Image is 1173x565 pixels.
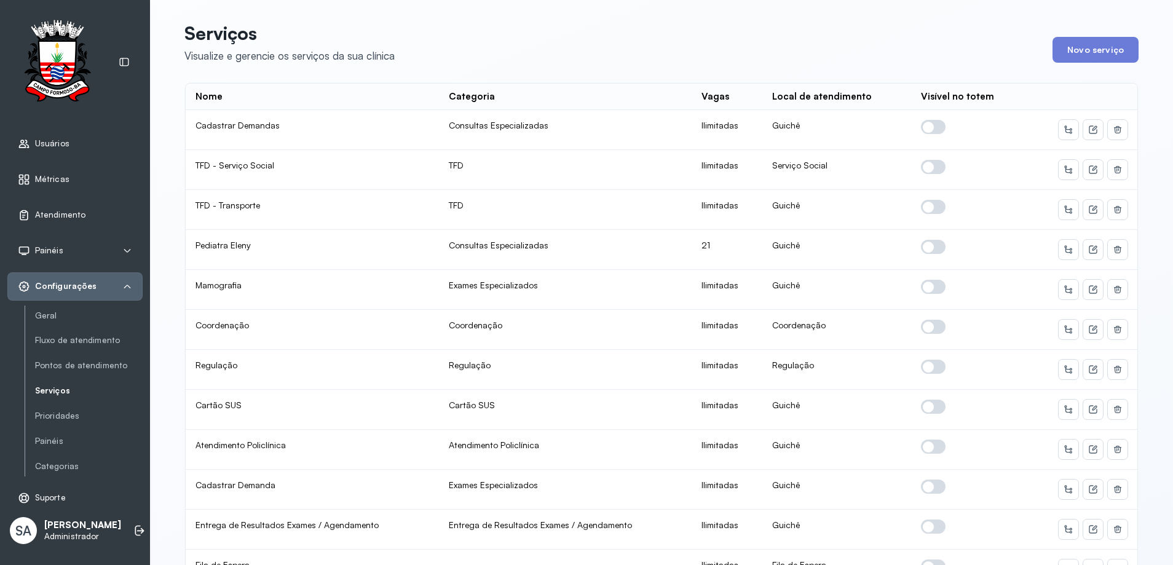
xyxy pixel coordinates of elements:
[692,270,762,310] td: Ilimitadas
[692,430,762,470] td: Ilimitadas
[35,436,143,446] a: Painéis
[35,492,66,503] span: Suporte
[449,320,682,331] div: Coordenação
[186,270,439,310] td: Mamografia
[13,20,101,105] img: Logotipo do estabelecimento
[186,350,439,390] td: Regulação
[762,430,911,470] td: Guichê
[186,470,439,510] td: Cadastrar Demanda
[186,190,439,230] td: TFD - Transporte
[692,390,762,430] td: Ilimitadas
[449,160,682,171] div: TFD
[762,270,911,310] td: Guichê
[35,308,143,323] a: Geral
[1053,37,1139,63] button: Novo serviço
[186,110,439,150] td: Cadastrar Demandas
[762,310,911,350] td: Coordenação
[184,22,395,44] p: Serviços
[18,138,132,150] a: Usuários
[762,390,911,430] td: Guichê
[35,433,143,449] a: Painéis
[35,138,69,149] span: Usuários
[692,230,762,270] td: 21
[35,385,143,396] a: Serviços
[692,510,762,550] td: Ilimitadas
[692,350,762,390] td: Ilimitadas
[921,91,994,103] div: Visível no totem
[449,480,682,491] div: Exames Especializados
[35,459,143,474] a: Categorias
[449,280,682,291] div: Exames Especializados
[44,531,121,542] p: Administrador
[449,120,682,131] div: Consultas Especializadas
[35,383,143,398] a: Serviços
[186,230,439,270] td: Pediatra Eleny
[692,470,762,510] td: Ilimitadas
[449,360,682,371] div: Regulação
[762,470,911,510] td: Guichê
[35,461,143,472] a: Categorias
[35,411,143,421] a: Prioridades
[35,358,143,373] a: Pontos de atendimento
[449,520,682,531] div: Entrega de Resultados Exames / Agendamento
[195,91,223,103] div: Nome
[449,91,495,103] div: Categoria
[692,150,762,190] td: Ilimitadas
[762,510,911,550] td: Guichê
[186,390,439,430] td: Cartão SUS
[762,350,911,390] td: Regulação
[44,520,121,531] p: [PERSON_NAME]
[449,440,682,451] div: Atendimento Policlínica
[186,430,439,470] td: Atendimento Policlínica
[762,110,911,150] td: Guichê
[35,408,143,424] a: Prioridades
[762,230,911,270] td: Guichê
[701,91,729,103] div: Vagas
[186,150,439,190] td: TFD - Serviço Social
[35,174,69,184] span: Métricas
[692,110,762,150] td: Ilimitadas
[35,335,143,346] a: Fluxo de atendimento
[18,209,132,221] a: Atendimento
[35,210,85,220] span: Atendimento
[35,360,143,371] a: Pontos de atendimento
[35,310,143,321] a: Geral
[35,333,143,348] a: Fluxo de atendimento
[762,150,911,190] td: Serviço Social
[18,173,132,186] a: Métricas
[449,200,682,211] div: TFD
[35,245,63,256] span: Painéis
[186,310,439,350] td: Coordenação
[762,190,911,230] td: Guichê
[772,91,872,103] div: Local de atendimento
[449,400,682,411] div: Cartão SUS
[184,49,395,62] div: Visualize e gerencie os serviços da sua clínica
[449,240,682,251] div: Consultas Especializadas
[186,510,439,550] td: Entrega de Resultados Exames / Agendamento
[35,281,97,291] span: Configurações
[692,190,762,230] td: Ilimitadas
[692,310,762,350] td: Ilimitadas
